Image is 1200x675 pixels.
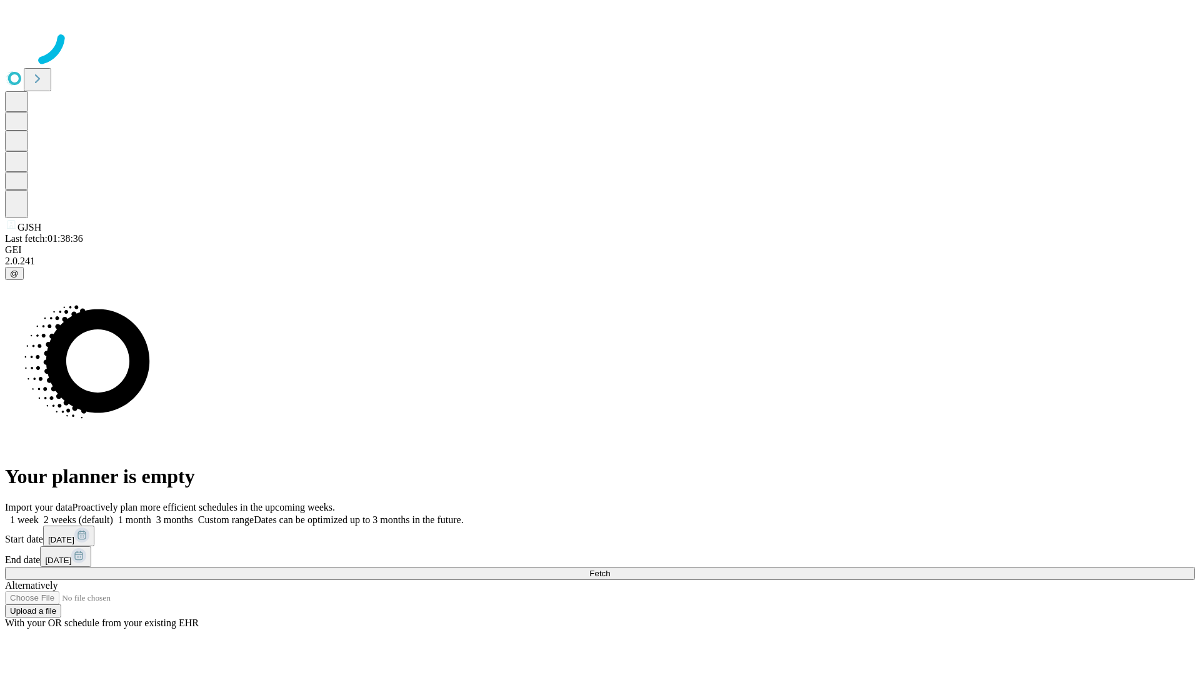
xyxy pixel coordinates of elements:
[5,256,1195,267] div: 2.0.241
[5,465,1195,488] h1: Your planner is empty
[5,267,24,280] button: @
[5,604,61,617] button: Upload a file
[5,233,83,244] span: Last fetch: 01:38:36
[5,567,1195,580] button: Fetch
[5,244,1195,256] div: GEI
[5,617,199,628] span: With your OR schedule from your existing EHR
[72,502,335,512] span: Proactively plan more efficient schedules in the upcoming weeks.
[17,222,41,232] span: GJSH
[5,502,72,512] span: Import your data
[5,526,1195,546] div: Start date
[5,546,1195,567] div: End date
[156,514,193,525] span: 3 months
[43,526,94,546] button: [DATE]
[45,556,71,565] span: [DATE]
[198,514,254,525] span: Custom range
[44,514,113,525] span: 2 weeks (default)
[48,535,74,544] span: [DATE]
[10,514,39,525] span: 1 week
[589,569,610,578] span: Fetch
[254,514,463,525] span: Dates can be optimized up to 3 months in the future.
[40,546,91,567] button: [DATE]
[10,269,19,278] span: @
[118,514,151,525] span: 1 month
[5,580,57,591] span: Alternatively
